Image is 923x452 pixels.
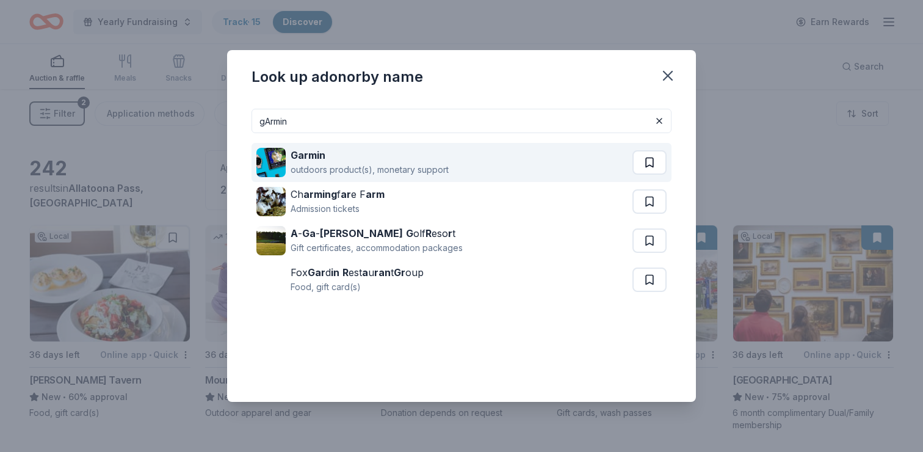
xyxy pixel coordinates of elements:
[302,227,316,239] strong: Ga
[394,266,405,279] strong: Gr
[291,202,385,216] div: Admission tickets
[291,149,325,161] strong: Garmin
[256,226,286,255] img: Image for A-Ga-Ming Golf Resort
[362,266,368,279] strong: a
[448,227,452,239] strong: r
[366,188,385,200] strong: arm
[320,227,403,239] strong: [PERSON_NAME]
[252,109,671,133] input: Search
[303,188,337,200] strong: arming
[341,188,351,200] strong: ar
[291,226,463,241] div: - - olf eso t
[425,227,432,239] strong: R
[331,266,339,279] strong: in
[256,187,286,216] img: Image for Charmingfare Farm
[252,67,423,87] div: Look up a donor by name
[256,148,286,177] img: Image for Garmin
[308,266,325,279] strong: Gar
[256,265,286,294] img: Image for FoxGardin Restaurant Group
[406,227,413,239] strong: G
[291,241,463,255] div: Gift certificates, accommodation packages
[291,280,424,294] div: Food, gift card(s)
[291,162,449,177] div: outdoors product(s), monetary support
[374,266,391,279] strong: ran
[291,265,424,280] div: Fox d est u t oup
[291,187,385,202] div: Ch f e F
[342,266,349,279] strong: R
[291,227,298,239] strong: A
